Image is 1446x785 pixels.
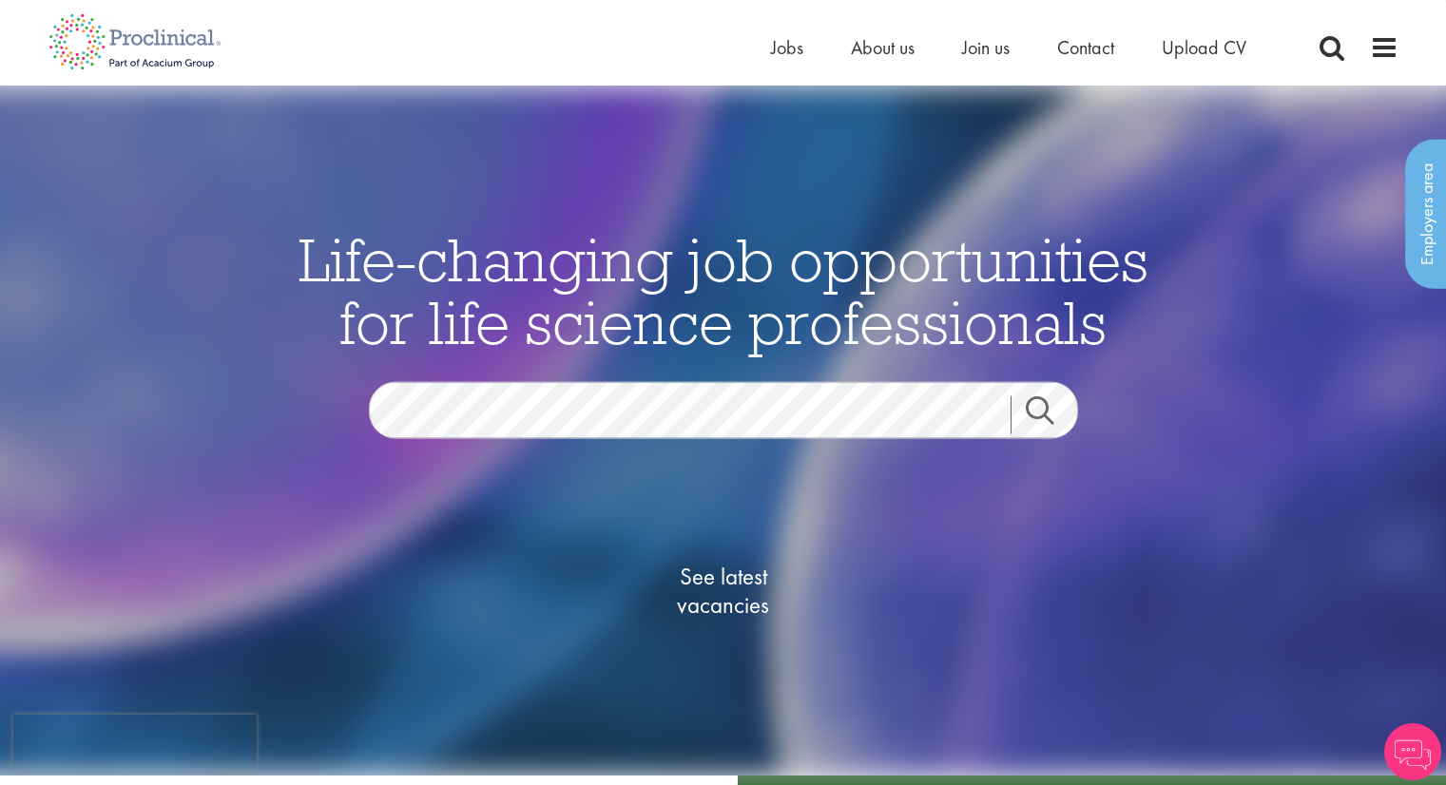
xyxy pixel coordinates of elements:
[13,715,257,772] iframe: reCAPTCHA
[1011,396,1092,434] a: Job search submit button
[962,35,1010,60] a: Join us
[1384,723,1441,780] img: Chatbot
[628,487,819,696] a: See latestvacancies
[1057,35,1114,60] a: Contact
[628,563,819,620] span: See latest vacancies
[1162,35,1246,60] a: Upload CV
[771,35,803,60] a: Jobs
[851,35,915,60] a: About us
[299,221,1148,360] span: Life-changing job opportunities for life science professionals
